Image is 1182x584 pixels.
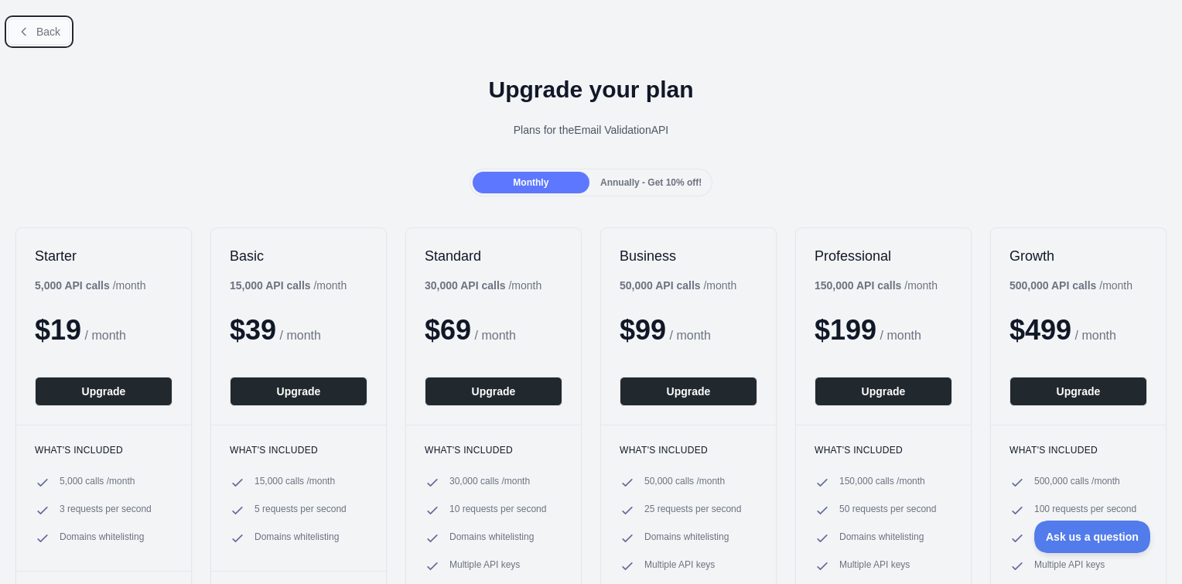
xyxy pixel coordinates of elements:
[1009,278,1132,293] div: / month
[620,279,701,292] b: 50,000 API calls
[1034,521,1151,553] iframe: Toggle Customer Support
[620,278,736,293] div: / month
[815,279,901,292] b: 150,000 API calls
[425,314,471,346] span: $ 69
[815,247,952,265] h2: Professional
[1009,247,1147,265] h2: Growth
[1009,279,1096,292] b: 500,000 API calls
[425,279,506,292] b: 30,000 API calls
[815,278,938,293] div: / month
[425,247,562,265] h2: Standard
[1009,314,1071,346] span: $ 499
[620,247,757,265] h2: Business
[815,314,876,346] span: $ 199
[620,314,666,346] span: $ 99
[425,278,541,293] div: / month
